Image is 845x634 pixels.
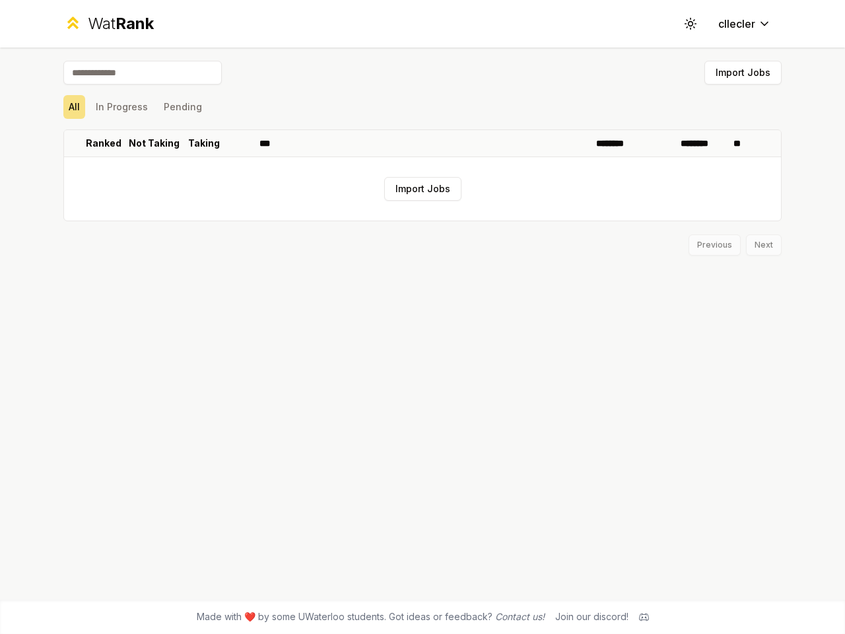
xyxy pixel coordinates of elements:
[63,13,154,34] a: WatRank
[90,95,153,119] button: In Progress
[555,610,628,623] div: Join our discord!
[704,61,782,85] button: Import Jobs
[384,177,461,201] button: Import Jobs
[708,12,782,36] button: cllecler
[495,611,545,622] a: Contact us!
[86,137,121,150] p: Ranked
[718,16,755,32] span: cllecler
[88,13,154,34] div: Wat
[129,137,180,150] p: Not Taking
[197,610,545,623] span: Made with ❤️ by some UWaterloo students. Got ideas or feedback?
[63,95,85,119] button: All
[116,14,154,33] span: Rank
[158,95,207,119] button: Pending
[188,137,220,150] p: Taking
